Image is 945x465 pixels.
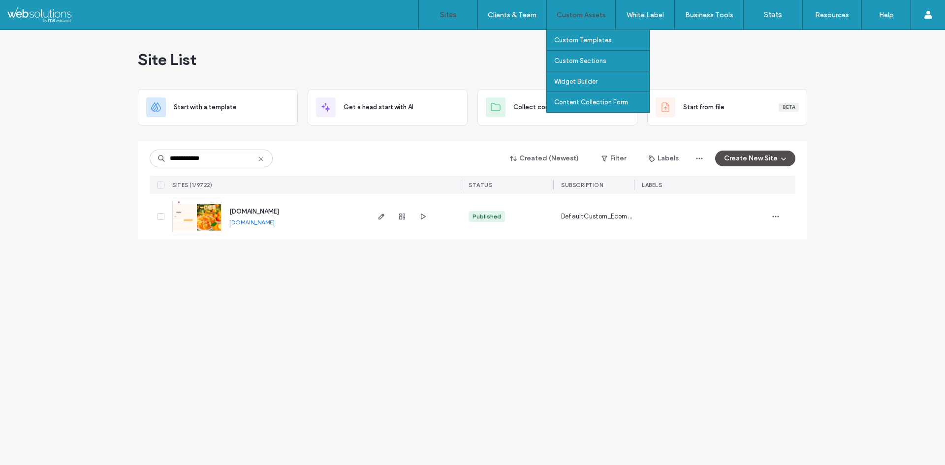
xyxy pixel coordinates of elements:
[554,71,649,92] a: Widget Builder
[229,208,279,215] a: [DOMAIN_NAME]
[554,51,649,71] a: Custom Sections
[513,102,576,112] span: Collect content first
[554,36,612,44] label: Custom Templates
[440,10,457,19] label: Sites
[554,98,628,106] label: Content Collection Form
[815,11,849,19] label: Resources
[469,182,492,188] span: STATUS
[764,10,782,19] label: Stats
[683,102,724,112] span: Start from file
[138,50,196,69] span: Site List
[172,182,212,188] span: SITES (1/9722)
[642,182,662,188] span: LABELS
[229,218,275,226] a: [DOMAIN_NAME]
[554,78,598,85] label: Widget Builder
[561,212,634,221] span: DefaultCustom_Ecom_Basic
[477,89,637,125] div: Collect content firstNew
[561,182,603,188] span: SUBSCRIPTION
[472,212,501,221] div: Published
[879,11,894,19] label: Help
[138,89,298,125] div: Start with a template
[557,11,606,19] label: Custom Assets
[592,151,636,166] button: Filter
[627,11,664,19] label: White Label
[502,151,588,166] button: Created (Newest)
[647,89,807,125] div: Start from fileBeta
[22,7,42,16] span: Help
[488,11,536,19] label: Clients & Team
[554,92,649,112] a: Content Collection Form
[685,11,733,19] label: Business Tools
[554,30,649,50] a: Custom Templates
[640,151,688,166] button: Labels
[715,151,795,166] button: Create New Site
[344,102,413,112] span: Get a head start with AI
[779,103,799,112] div: Beta
[174,102,237,112] span: Start with a template
[308,89,468,125] div: Get a head start with AI
[554,57,606,64] label: Custom Sections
